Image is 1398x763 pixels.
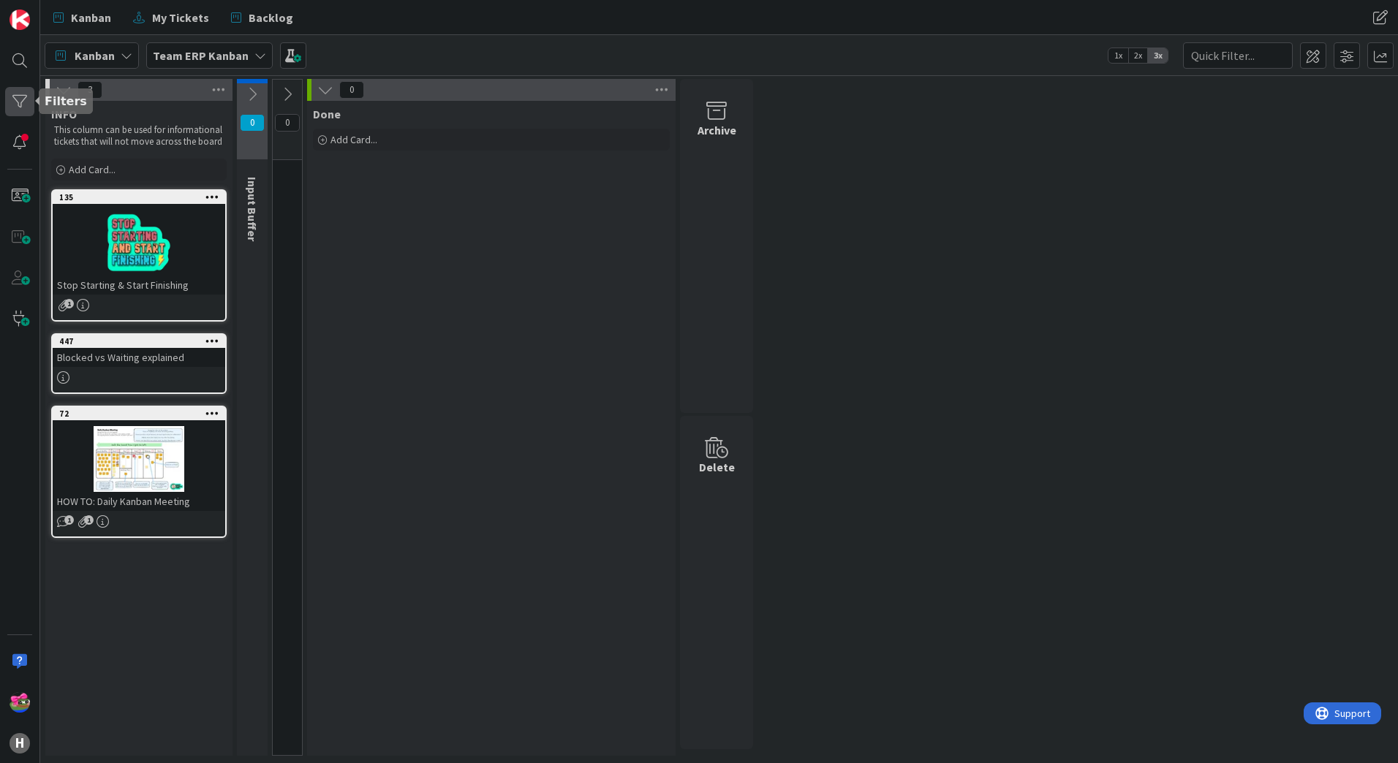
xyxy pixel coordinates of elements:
[78,81,102,99] span: 3
[59,192,225,202] div: 135
[10,733,30,753] div: H
[245,177,260,241] span: Input Buffer
[45,94,87,108] h5: Filters
[313,107,341,121] span: Done
[222,4,302,31] a: Backlog
[53,335,225,348] div: 447
[152,9,209,26] span: My Tickets
[53,492,225,511] div: HOW TO: Daily Kanban Meeting
[64,299,74,308] span: 1
[59,336,225,346] div: 447
[275,114,300,132] span: 0
[339,81,364,99] span: 0
[64,515,74,525] span: 1
[53,191,225,204] div: 135
[53,407,225,420] div: 72
[45,4,120,31] a: Kanban
[1128,48,1148,63] span: 2x
[124,4,218,31] a: My Tickets
[53,335,225,367] div: 447Blocked vs Waiting explained
[53,407,225,511] div: 72HOW TO: Daily Kanban Meeting
[53,276,225,295] div: Stop Starting & Start Finishing
[153,48,249,63] b: Team ERP Kanban
[249,9,293,26] span: Backlog
[1183,42,1293,69] input: Quick Filter...
[10,10,30,30] img: Visit kanbanzone.com
[1108,48,1128,63] span: 1x
[71,9,111,26] span: Kanban
[54,124,224,148] p: This column can be used for informational tickets that will not move across the board
[84,515,94,525] span: 1
[53,191,225,295] div: 135Stop Starting & Start Finishing
[59,409,225,419] div: 72
[31,2,67,20] span: Support
[240,114,265,132] span: 0
[10,692,30,713] img: JK
[75,47,115,64] span: Kanban
[698,121,736,139] div: Archive
[699,458,735,476] div: Delete
[69,163,116,176] span: Add Card...
[53,348,225,367] div: Blocked vs Waiting explained
[1148,48,1168,63] span: 3x
[330,133,377,146] span: Add Card...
